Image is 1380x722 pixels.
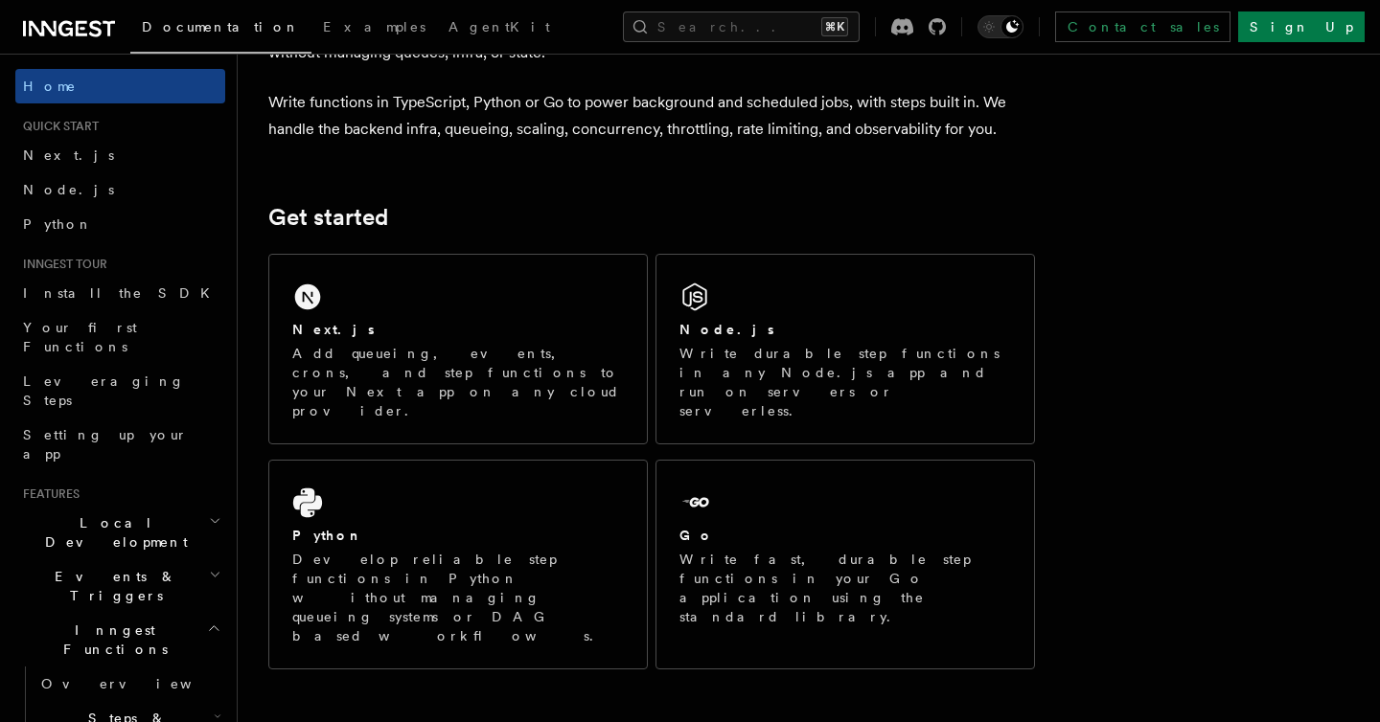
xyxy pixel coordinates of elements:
[655,460,1035,669] a: GoWrite fast, durable step functions in your Go application using the standard library.
[268,254,648,444] a: Next.jsAdd queueing, events, crons, and step functions to your Next app on any cloud provider.
[268,460,648,669] a: PythonDevelop reliable step functions in Python without managing queueing systems or DAG based wo...
[23,182,114,197] span: Node.js
[15,119,99,134] span: Quick start
[34,666,225,701] a: Overview
[268,89,1035,143] p: Write functions in TypeScript, Python or Go to power background and scheduled jobs, with steps bu...
[15,486,80,502] span: Features
[15,506,225,559] button: Local Development
[23,320,137,354] span: Your first Functions
[292,526,363,545] h2: Python
[15,172,225,207] a: Node.js
[15,138,225,172] a: Next.js
[23,427,188,462] span: Setting up your app
[15,207,225,241] a: Python
[23,147,114,163] span: Next.js
[311,6,437,52] a: Examples
[292,550,624,645] p: Develop reliable step functions in Python without managing queueing systems or DAG based workflows.
[1055,11,1230,42] a: Contact sales
[41,676,239,691] span: Overview
[15,567,209,605] span: Events & Triggers
[323,19,425,34] span: Examples
[15,276,225,310] a: Install the SDK
[15,559,225,613] button: Events & Triggers
[655,254,1035,444] a: Node.jsWrite durable step functions in any Node.js app and run on servers or serverless.
[292,320,375,339] h2: Next.js
[142,19,300,34] span: Documentation
[15,69,225,103] a: Home
[130,6,311,54] a: Documentation
[977,15,1023,38] button: Toggle dark mode
[15,310,225,364] a: Your first Functions
[679,526,714,545] h2: Go
[679,344,1011,420] p: Write durable step functions in any Node.js app and run on servers or serverless.
[15,417,225,471] a: Setting up your app
[448,19,550,34] span: AgentKit
[23,373,185,408] span: Leveraging Steps
[15,613,225,666] button: Inngest Functions
[268,204,388,231] a: Get started
[15,513,209,552] span: Local Development
[15,364,225,417] a: Leveraging Steps
[15,257,107,272] span: Inngest tour
[437,6,562,52] a: AgentKit
[23,285,221,301] span: Install the SDK
[23,216,93,232] span: Python
[623,11,860,42] button: Search...⌘K
[679,550,1011,626] p: Write fast, durable step functions in your Go application using the standard library.
[679,320,774,339] h2: Node.js
[23,77,77,96] span: Home
[1238,11,1365,42] a: Sign Up
[292,344,624,420] p: Add queueing, events, crons, and step functions to your Next app on any cloud provider.
[821,17,848,36] kbd: ⌘K
[15,620,207,659] span: Inngest Functions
